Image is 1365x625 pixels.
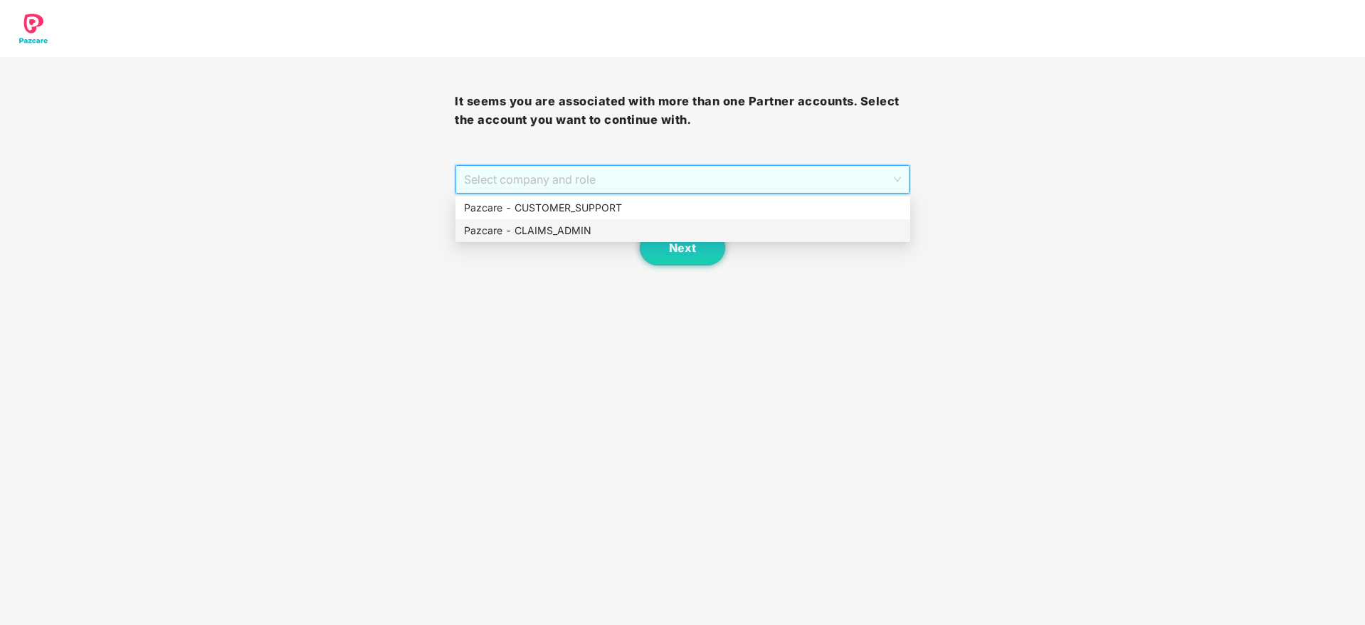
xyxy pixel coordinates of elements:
div: Pazcare - CLAIMS_ADMIN [464,223,902,238]
span: Select company and role [464,166,900,193]
button: Next [640,230,725,266]
h3: It seems you are associated with more than one Partner accounts. Select the account you want to c... [455,93,910,129]
span: Next [669,241,696,255]
div: Pazcare - CUSTOMER_SUPPORT [464,200,902,216]
div: Pazcare - CLAIMS_ADMIN [455,219,910,242]
div: Pazcare - CUSTOMER_SUPPORT [455,196,910,219]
